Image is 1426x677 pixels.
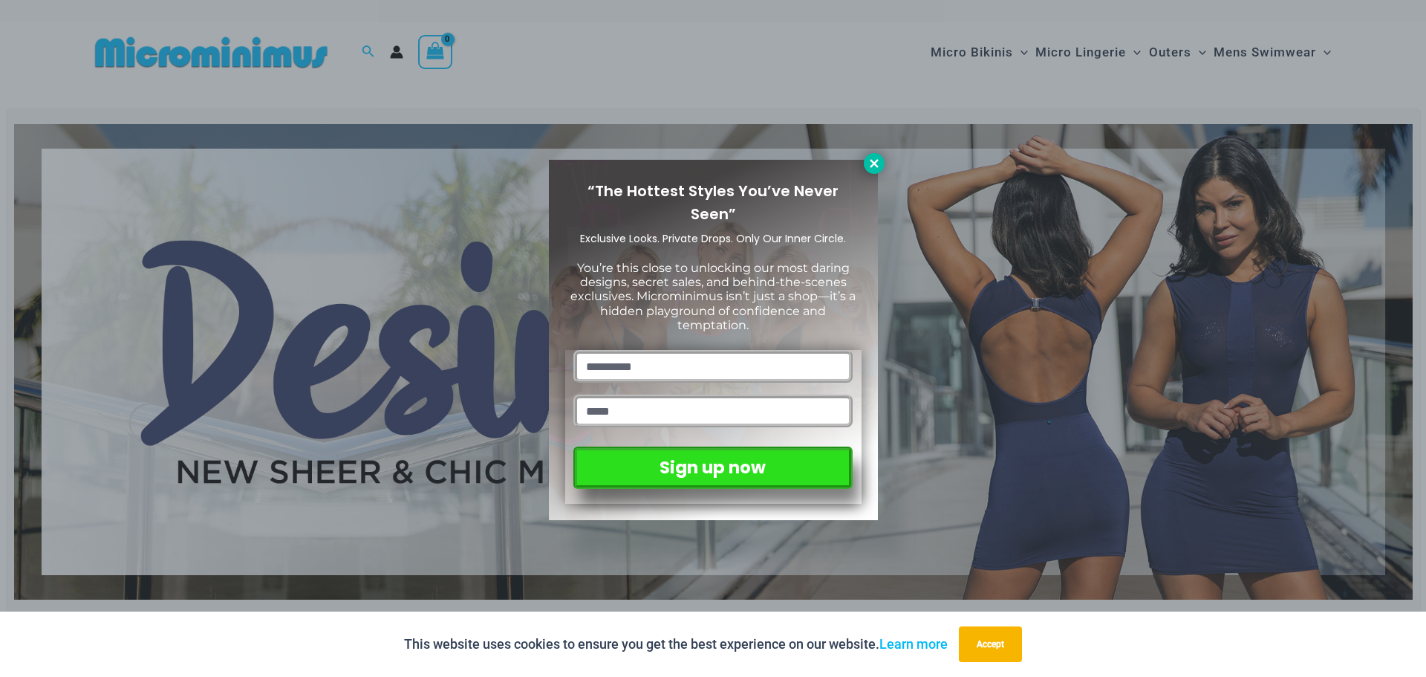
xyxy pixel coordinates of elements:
[879,636,948,652] a: Learn more
[570,261,856,332] span: You’re this close to unlocking our most daring designs, secret sales, and behind-the-scenes exclu...
[573,447,852,489] button: Sign up now
[959,626,1022,662] button: Accept
[864,153,885,174] button: Close
[580,231,846,246] span: Exclusive Looks. Private Drops. Only Our Inner Circle.
[587,181,839,224] span: “The Hottest Styles You’ve Never Seen”
[404,633,948,655] p: This website uses cookies to ensure you get the best experience on our website.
